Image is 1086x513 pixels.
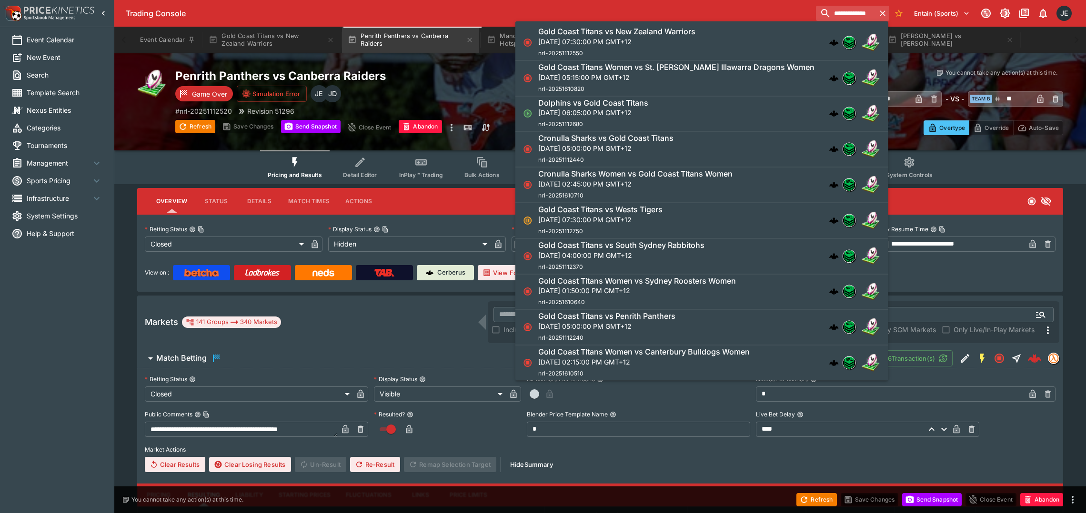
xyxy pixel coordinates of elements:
p: Play Resume Time [878,225,928,233]
div: cerberus [829,73,839,83]
button: Live Bet Delay [797,411,804,418]
span: nrl-20251112750 [538,227,583,235]
div: nrl [843,356,856,369]
h6: Match Betting [156,353,207,363]
p: Public Comments [145,410,192,418]
div: cerberus [829,323,839,332]
button: Select Tenant [908,6,975,21]
button: more [1067,494,1078,505]
span: Mark an event as closed and abandoned. [399,121,442,131]
p: Display Status [328,225,372,233]
img: Sportsbook Management [24,16,75,20]
h6: Cronulla Sharks vs Gold Coast Titans [538,134,674,144]
div: cerberus [829,251,839,261]
h6: - VS - [945,94,964,104]
h6: Gold Coast Titans vs Wests Tigers [538,205,663,215]
span: Only SGM Markets [877,325,936,335]
p: Auto-Save [1029,123,1059,133]
svg: Closed [523,358,533,367]
p: Blender Price Template Name [527,410,608,418]
button: Gold Coast Titans vs New Zealand Warriors [203,27,340,53]
span: nrl-20251610510 [538,370,583,377]
div: nrl [843,178,856,191]
span: nrl-20251112680 [538,121,583,128]
button: Price Limits [442,483,495,506]
a: 30e6fea5-73d4-47a6-80c4-2b762f110535 [1025,349,1044,368]
p: Overtype [939,123,965,133]
span: Pricing and Results [268,171,322,178]
div: James Edlin [311,85,328,102]
div: Trading Console [126,9,812,19]
div: 141 Groups 340 Markets [186,316,277,328]
img: logo-cerberus.svg [829,109,839,118]
h6: Cronulla Sharks Women vs Gold Coast Titans Women [538,169,733,179]
button: SGM Enabled [974,350,991,367]
p: [DATE] 01:50:00 PM GMT+12 [538,286,736,296]
span: InPlay™ Trading [399,171,443,178]
span: Re-Result [350,457,400,472]
button: Overtype [924,120,969,135]
button: Manchester City vs Tottenham Hotspur [481,27,618,53]
img: nrl.png [843,286,855,298]
button: Liability [228,483,271,506]
div: cerberus [829,145,839,154]
button: Match Times [281,190,337,213]
svg: Closed [523,251,533,261]
img: nrl.png [843,321,855,334]
p: [DATE] 07:30:00 PM GMT+12 [538,215,663,225]
img: nrl.png [843,72,855,84]
img: rugby_league.png [862,353,881,372]
img: logo-cerberus.svg [829,180,839,189]
p: [DATE] 06:05:00 PM GMT+12 [538,108,648,118]
h6: Gold Coast Titans Women vs Canterbury Bulldogs Women [538,347,750,357]
span: System Settings [27,211,102,221]
img: logo-cerberus--red.svg [1028,352,1041,365]
div: cerberus [829,216,839,225]
p: [DATE] 02:45:00 PM GMT+12 [538,179,733,189]
button: Abandon [399,120,442,133]
p: Copy To Clipboard [175,106,232,116]
button: Display Status [419,376,426,383]
button: Details [238,190,281,213]
span: Team B [970,95,992,103]
div: nrl [843,214,856,227]
img: TabNZ [374,269,394,276]
img: nrl.png [843,36,855,49]
button: Refresh [796,493,836,506]
div: nrl [843,285,856,298]
p: [DATE] 05:00:00 PM GMT+12 [538,144,674,154]
div: nrl [843,249,856,263]
img: nrl.png [843,108,855,120]
img: nrl.png [843,250,855,262]
button: Refresh [175,120,215,133]
button: Display StatusCopy To Clipboard [373,226,380,233]
h6: Gold Coast Titans vs Penrith Panthers [538,312,675,322]
span: nrl-20251112440 [538,157,584,164]
button: Blender Price Template Name [610,411,616,418]
button: Fluctuations [338,483,399,506]
svg: Closed [523,38,533,47]
p: Betting Status [145,375,187,383]
div: Josh Drayton [324,85,341,102]
img: logo-cerberus.svg [829,216,839,225]
span: Help & Support [27,228,102,238]
p: [DATE] 05:15:00 PM GMT+12 [538,72,814,82]
button: 56526Transaction(s) [866,350,953,366]
img: rugby_league.png [137,69,168,99]
button: Resulted? [407,411,413,418]
span: Infrastructure [27,193,91,203]
button: Copy To Clipboard [203,411,210,418]
button: [PERSON_NAME] vs [PERSON_NAME] [882,27,1019,53]
div: nrl [843,107,856,120]
a: Cerberus [417,265,474,280]
p: [DATE] 04:00:00 PM GMT+12 [538,250,704,260]
span: Template Search [27,88,102,98]
button: Notifications [1035,5,1052,22]
span: nrl-20251112550 [538,49,583,57]
span: System Controls [886,171,933,178]
button: Edit Detail [956,350,974,367]
img: PriceKinetics [24,7,94,14]
img: rugby_league.png [862,175,881,194]
img: Betcha [184,269,219,276]
div: cerberus [829,180,839,189]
